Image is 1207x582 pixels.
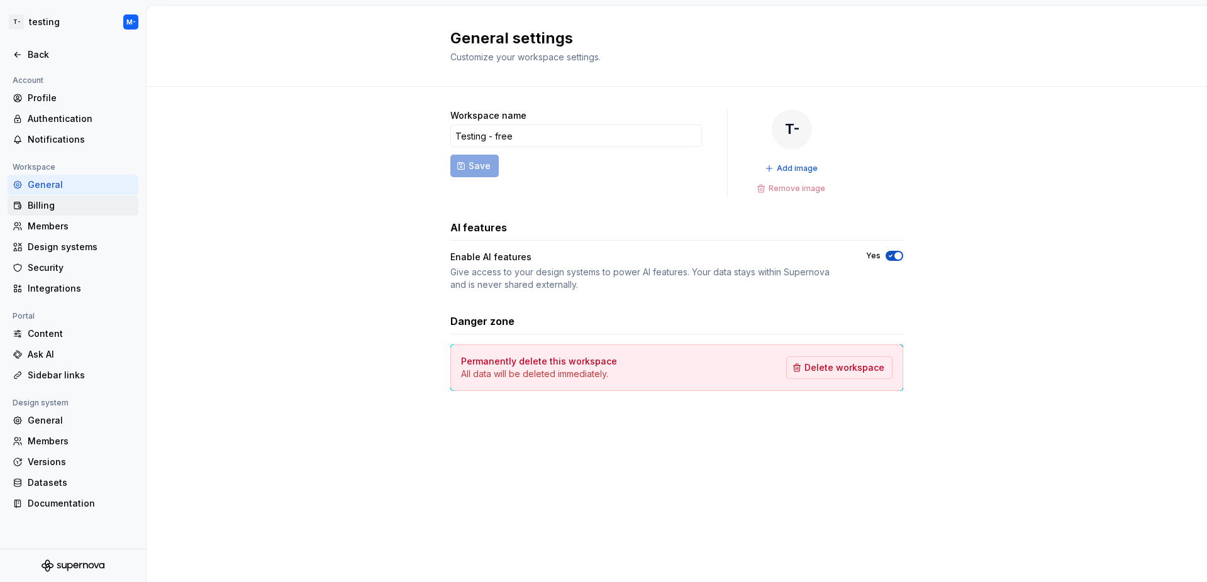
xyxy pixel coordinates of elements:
div: Members [28,435,133,447]
div: Datasets [28,476,133,489]
div: T- [9,14,24,30]
div: Profile [28,92,133,104]
span: Delete workspace [804,361,884,374]
button: T-testingM- [3,8,143,36]
a: General [8,410,138,431]
a: Design systems [8,237,138,257]
a: Content [8,324,138,344]
svg: Supernova Logo [42,559,104,572]
span: Add image [777,163,818,173]
div: Ask AI [28,348,133,361]
button: Delete workspace [786,356,893,379]
div: Documentation [28,497,133,510]
h3: Danger zone [450,314,515,329]
div: T- [772,109,812,150]
a: Members [8,431,138,451]
div: Versions [28,456,133,468]
div: Members [28,220,133,233]
a: Integrations [8,278,138,299]
div: Design system [8,395,74,410]
h4: Permanently delete this workspace [461,355,617,368]
div: Account [8,73,48,88]
div: General [28,414,133,427]
h2: General settings [450,28,888,48]
a: Profile [8,88,138,108]
div: Design systems [28,241,133,253]
div: Security [28,261,133,274]
a: General [8,175,138,195]
div: Portal [8,309,40,324]
div: Notifications [28,133,133,146]
div: Workspace [8,160,60,175]
a: Documentation [8,493,138,513]
div: Billing [28,199,133,212]
label: Yes [866,251,881,261]
p: All data will be deleted immediately. [461,368,617,380]
div: General [28,178,133,191]
div: M- [126,17,136,27]
span: Customize your workspace settings. [450,52,601,62]
a: Sidebar links [8,365,138,385]
div: Integrations [28,282,133,295]
a: Back [8,45,138,65]
div: Content [28,327,133,340]
a: Ask AI [8,344,138,365]
div: Sidebar links [28,369,133,382]
a: Versions [8,452,138,472]
div: Enable AI features [450,251,531,263]
a: Members [8,216,138,236]
h3: AI features [450,220,507,235]
div: Back [28,48,133,61]
div: Authentication [28,113,133,125]
a: Billing [8,195,138,216]
a: Notifications [8,129,138,150]
a: Security [8,258,138,278]
a: Authentication [8,109,138,129]
div: testing [29,16,60,28]
label: Workspace name [450,109,526,122]
button: Add image [761,160,823,177]
a: Datasets [8,473,138,493]
div: Give access to your design systems to power AI features. Your data stays within Supernova and is ... [450,266,843,291]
